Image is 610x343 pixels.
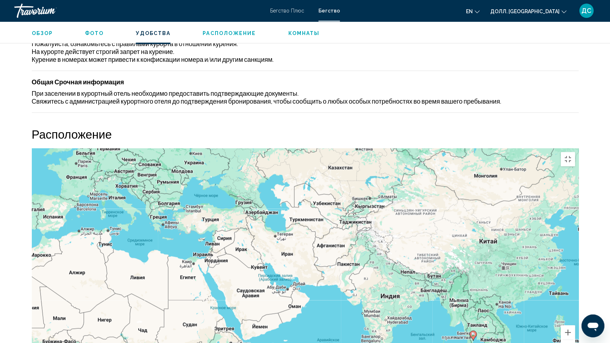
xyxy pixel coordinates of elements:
[32,30,53,36] button: Обзор
[466,9,473,14] ya-tr-span: en
[32,89,299,97] ya-tr-span: При заселении в курортный отель необходимо предоставить подтверждающие документы.
[32,40,238,48] ya-tr-span: Пожалуйста, ознакомьтесь с правилами курорта в отношении курения.
[561,325,575,339] button: Увеличить
[581,7,591,14] ya-tr-span: ДС
[581,314,604,337] iframe: Кнопка запуска окна обмена сообщениями
[270,8,304,14] a: Бегство Плюс
[490,6,566,16] button: Изменить валюту
[32,78,124,86] ya-tr-span: Общая Срочная информация
[14,4,263,18] a: Травориум
[32,127,112,141] ya-tr-span: Расположение
[561,152,575,166] button: Включить полноэкранный режим
[318,8,340,14] a: Бегство
[466,6,480,16] button: Изменить язык
[288,30,319,36] button: Комнаты
[85,30,104,36] button: Фото
[136,30,170,36] button: Удобства
[32,97,501,105] ya-tr-span: Свяжитесь с администрацией курортного отеля до подтверждения бронирования, чтобы сообщить о любых...
[577,3,596,18] button: Пользовательское меню
[203,30,256,36] button: Расположение
[32,48,174,55] ya-tr-span: На курорте действует строгий запрет на курение.
[490,9,560,14] ya-tr-span: Долл. [GEOGRAPHIC_DATA]
[32,55,274,63] ya-tr-span: Курение в номерах может привести к конфискации номера и/или другим санкциям.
